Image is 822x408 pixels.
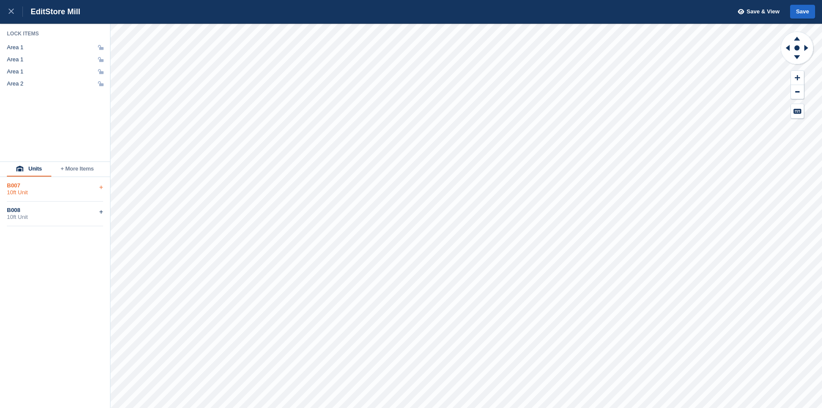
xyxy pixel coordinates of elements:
button: Save [790,5,815,19]
div: B00810ft Unit+ [7,202,103,226]
div: + [99,182,103,193]
div: Edit Store Mill [23,6,80,17]
div: Area 1 [7,56,23,63]
button: Zoom Out [791,85,804,99]
button: Save & View [733,5,780,19]
button: Keyboard Shortcuts [791,104,804,118]
div: 10ft Unit [7,214,103,221]
div: 10ft Unit [7,189,103,196]
div: B00710ft Unit+ [7,177,103,202]
div: Area 2 [7,80,23,87]
div: B008 [7,207,103,214]
button: + More Items [51,162,103,177]
div: Area 1 [7,44,23,51]
div: B007 [7,182,103,189]
span: Save & View [746,7,779,16]
button: Units [7,162,51,177]
button: Zoom In [791,71,804,85]
div: Lock Items [7,30,104,37]
div: Area 1 [7,68,23,75]
div: + [99,207,103,217]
